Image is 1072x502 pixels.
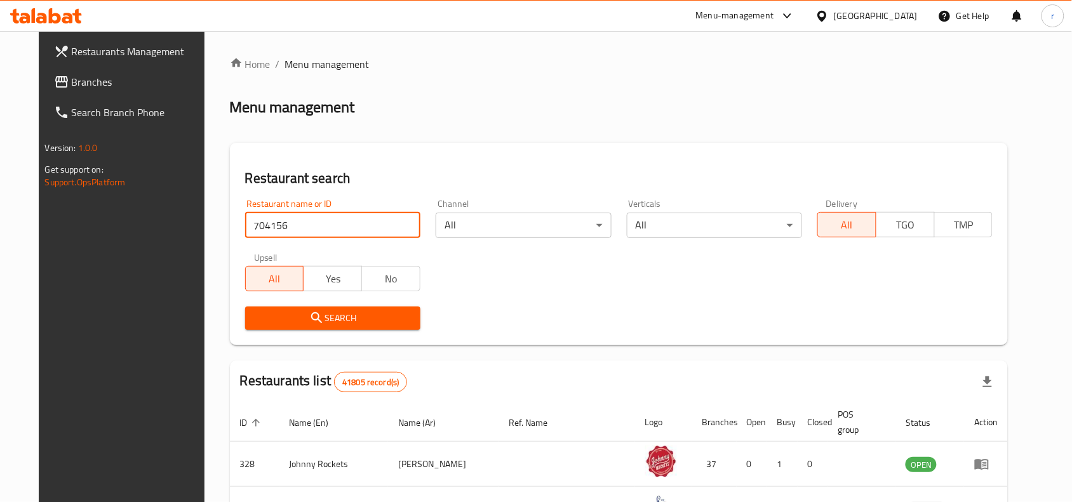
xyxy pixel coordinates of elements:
[245,307,420,330] button: Search
[72,74,208,89] span: Branches
[230,442,279,487] td: 328
[44,67,218,97] a: Branches
[509,415,564,430] span: Ref. Name
[876,212,935,237] button: TGO
[245,213,420,238] input: Search for restaurant name or ID..
[45,174,126,190] a: Support.OpsPlatform
[906,415,947,430] span: Status
[627,213,802,238] div: All
[906,458,937,472] span: OPEN
[309,270,357,288] span: Yes
[834,9,918,23] div: [GEOGRAPHIC_DATA]
[972,367,1003,397] div: Export file
[767,442,798,487] td: 1
[45,140,76,156] span: Version:
[251,270,299,288] span: All
[1051,9,1054,23] span: r
[254,253,278,262] label: Upsell
[388,442,499,487] td: [PERSON_NAME]
[44,36,218,67] a: Restaurants Management
[240,415,264,430] span: ID
[398,415,452,430] span: Name (Ar)
[72,44,208,59] span: Restaurants Management
[696,8,774,23] div: Menu-management
[823,216,871,234] span: All
[737,403,767,442] th: Open
[245,266,304,291] button: All
[44,97,218,128] a: Search Branch Phone
[45,161,104,178] span: Get support on:
[290,415,345,430] span: Name (En)
[635,403,692,442] th: Logo
[817,212,876,237] button: All
[881,216,930,234] span: TGO
[361,266,420,291] button: No
[692,403,737,442] th: Branches
[279,442,389,487] td: Johnny Rockets
[798,442,828,487] td: 0
[285,56,370,72] span: Menu management
[78,140,98,156] span: 1.0.0
[255,310,410,326] span: Search
[245,169,993,188] h2: Restaurant search
[230,56,271,72] a: Home
[767,403,798,442] th: Busy
[906,457,937,472] div: OPEN
[72,105,208,120] span: Search Branch Phone
[934,212,993,237] button: TMP
[230,56,1008,72] nav: breadcrumb
[826,199,858,208] label: Delivery
[940,216,988,234] span: TMP
[737,442,767,487] td: 0
[692,442,737,487] td: 37
[436,213,611,238] div: All
[240,371,408,392] h2: Restaurants list
[230,97,355,117] h2: Menu management
[964,403,1008,442] th: Action
[334,372,407,392] div: Total records count
[303,266,362,291] button: Yes
[798,403,828,442] th: Closed
[367,270,415,288] span: No
[838,407,881,437] span: POS group
[974,456,998,472] div: Menu
[276,56,280,72] li: /
[645,446,677,477] img: Johnny Rockets
[335,376,406,388] span: 41805 record(s)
